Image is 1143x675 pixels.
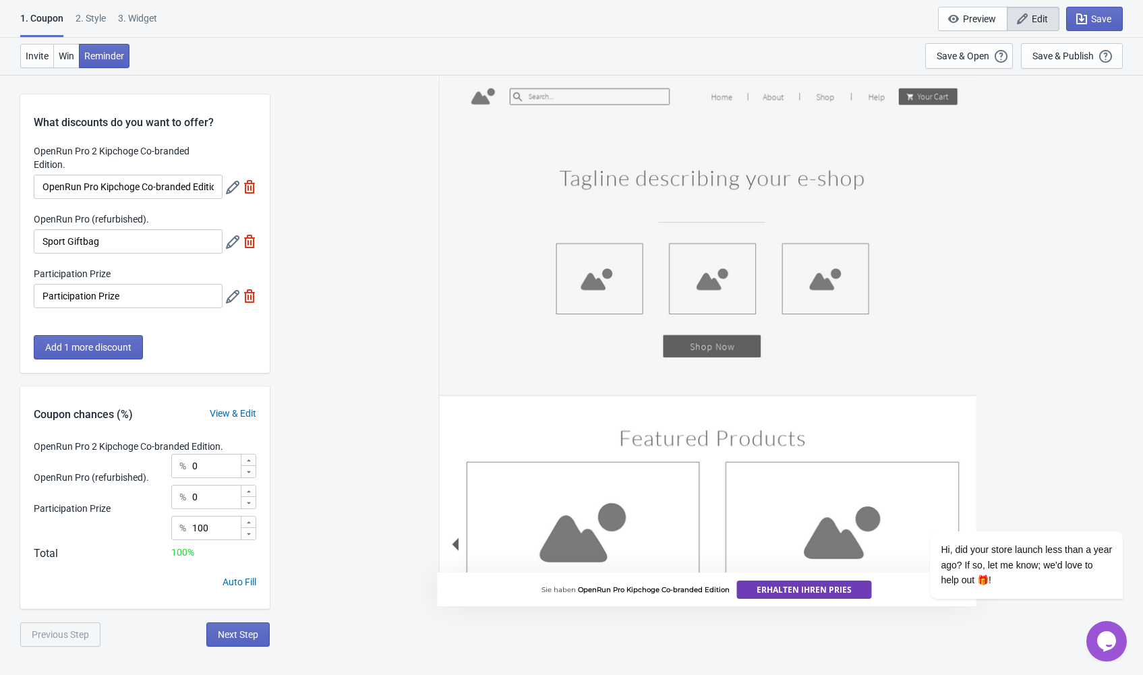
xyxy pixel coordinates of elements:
button: Invite [20,44,54,68]
button: Next Step [206,622,270,647]
span: Invite [26,51,49,61]
span: Edit [1032,13,1048,24]
span: Next Step [218,629,258,640]
div: Participation Prize [34,502,111,516]
iframe: chat widget [887,455,1130,614]
button: Win [53,44,80,68]
iframe: chat widget [1086,621,1130,662]
div: View & Edit [196,407,270,421]
div: 2 . Style [76,11,106,35]
span: Reminder [84,51,124,61]
button: Edit [1007,7,1059,31]
span: 100 % [171,547,194,558]
button: Erhalten Ihren Pries [736,581,871,599]
label: OpenRun Pro 2 Kipchoge Co-branded Edition. [34,144,223,171]
input: Chance [192,485,240,509]
button: Save & Publish [1021,43,1123,69]
button: Save [1066,7,1123,31]
input: Chance [192,516,240,540]
div: % [179,520,186,536]
span: Preview [963,13,996,24]
button: Save & Open [925,43,1013,69]
span: Add 1 more discount [45,342,131,353]
div: % [179,489,186,505]
img: delete.svg [243,289,256,303]
div: Auto Fill [223,575,256,589]
label: OpenRun Pro (refurbished). [34,212,149,226]
img: delete.svg [243,235,256,248]
span: Save [1091,13,1111,24]
div: 3. Widget [118,11,157,35]
input: Chance [192,454,240,478]
button: Add 1 more discount [34,335,143,359]
div: OpenRun Pro 2 Kipchoge Co-branded Edition. [34,440,223,454]
label: Participation Prize [34,267,111,281]
div: OpenRun Pro (refurbished). [34,471,149,485]
div: Save & Open [937,51,989,61]
div: Coupon chances (%) [20,407,146,423]
div: 1. Coupon [20,11,63,37]
span: Sie haben [541,585,576,594]
div: What discounts do you want to offer? [20,94,270,131]
div: % [179,458,186,474]
button: Preview [938,7,1007,31]
button: Reminder [79,44,129,68]
div: Total [34,546,58,562]
div: Save & Publish [1032,51,1094,61]
img: delete.svg [243,180,256,194]
span: Win [59,51,74,61]
span: OpenRun Pro Kipchoge Co-branded Edition [578,585,730,594]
